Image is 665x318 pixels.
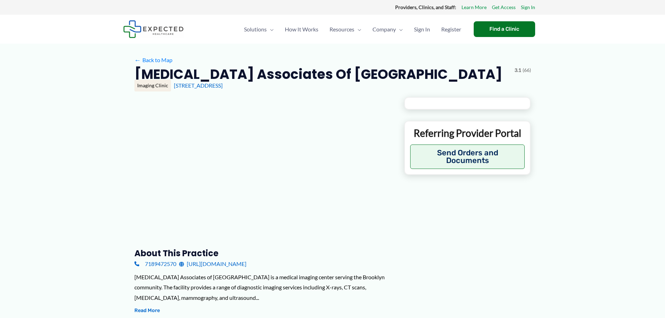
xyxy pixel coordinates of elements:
[123,20,184,38] img: Expected Healthcare Logo - side, dark font, small
[238,17,279,42] a: SolutionsMenu Toggle
[330,17,354,42] span: Resources
[134,57,141,63] span: ←
[134,55,172,65] a: ←Back to Map
[410,145,525,169] button: Send Orders and Documents
[441,17,461,42] span: Register
[134,259,176,269] a: 7189472570
[414,17,430,42] span: Sign In
[267,17,274,42] span: Menu Toggle
[285,17,318,42] span: How It Works
[134,248,393,259] h3: About this practice
[396,17,403,42] span: Menu Toggle
[134,80,171,91] div: Imaging Clinic
[436,17,467,42] a: Register
[372,17,396,42] span: Company
[134,66,502,83] h2: [MEDICAL_DATA] Associates of [GEOGRAPHIC_DATA]
[134,272,393,303] div: [MEDICAL_DATA] Associates of [GEOGRAPHIC_DATA] is a medical imaging center serving the Brooklyn c...
[492,3,516,12] a: Get Access
[515,66,521,75] span: 3.1
[238,17,467,42] nav: Primary Site Navigation
[461,3,487,12] a: Learn More
[410,127,525,139] p: Referring Provider Portal
[521,3,535,12] a: Sign In
[395,4,456,10] strong: Providers, Clinics, and Staff:
[244,17,267,42] span: Solutions
[174,82,223,89] a: [STREET_ADDRESS]
[134,306,160,315] button: Read More
[474,21,535,37] a: Find a Clinic
[324,17,367,42] a: ResourcesMenu Toggle
[367,17,408,42] a: CompanyMenu Toggle
[179,259,246,269] a: [URL][DOMAIN_NAME]
[354,17,361,42] span: Menu Toggle
[408,17,436,42] a: Sign In
[523,66,531,75] span: (66)
[279,17,324,42] a: How It Works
